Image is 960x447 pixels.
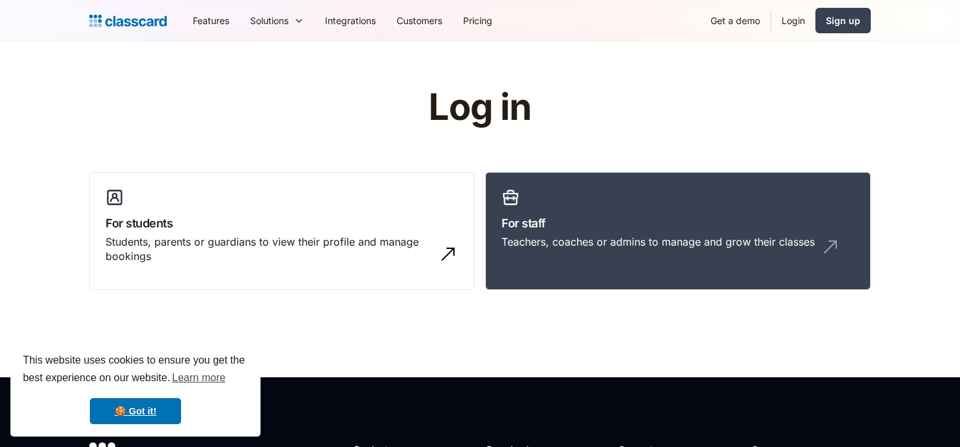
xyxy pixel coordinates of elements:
[453,6,503,35] a: Pricing
[274,87,687,128] h1: Log in
[826,14,860,27] div: Sign up
[89,12,167,30] a: home
[106,235,432,264] div: Students, parents or guardians to view their profile and manage bookings
[485,172,871,291] a: For staffTeachers, coaches or admins to manage and grow their classes
[106,214,459,232] h3: For students
[700,6,770,35] a: Get a demo
[815,8,871,33] a: Sign up
[90,398,181,424] a: dismiss cookie message
[23,353,248,388] span: This website uses cookies to ensure you get the best experience on our website.
[10,340,261,437] div: cookieconsent
[240,6,315,35] div: Solutions
[771,6,815,35] a: Login
[250,14,289,27] div: Solutions
[501,214,854,232] h3: For staff
[182,6,240,35] a: Features
[501,235,815,249] div: Teachers, coaches or admins to manage and grow their classes
[315,6,386,35] a: Integrations
[89,172,475,291] a: For studentsStudents, parents or guardians to view their profile and manage bookings
[170,368,227,388] a: learn more about cookies
[386,6,453,35] a: Customers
